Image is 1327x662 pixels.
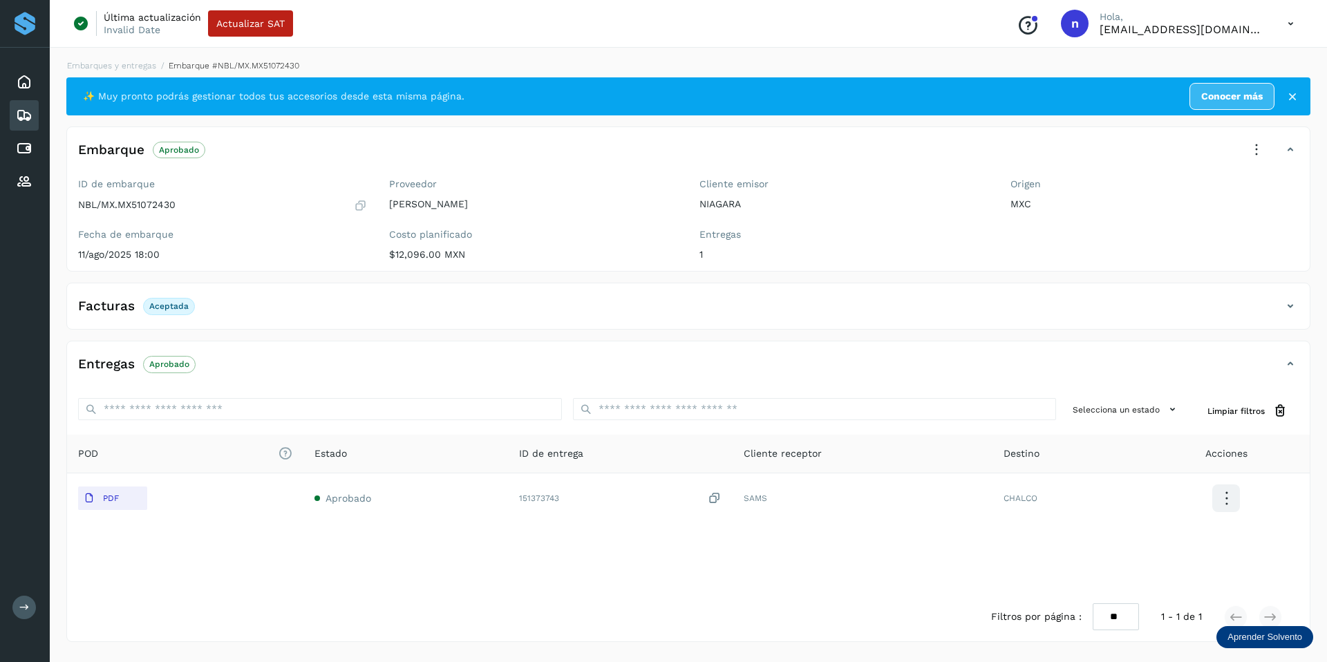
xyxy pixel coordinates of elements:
div: Aprender Solvento [1216,626,1313,648]
span: ID de entrega [519,446,583,461]
span: Filtros por página : [991,609,1082,624]
span: ✨ Muy pronto podrás gestionar todos tus accesorios desde esta misma página. [83,89,464,104]
span: Aprobado [326,493,371,504]
span: 1 - 1 de 1 [1161,609,1202,624]
p: PDF [103,493,119,503]
p: MXC [1010,198,1299,210]
span: Acciones [1205,446,1248,461]
p: 11/ago/2025 18:00 [78,249,367,261]
p: Aprobado [159,145,199,155]
p: niagara+prod@solvento.mx [1100,23,1265,36]
label: Fecha de embarque [78,229,367,240]
span: Estado [314,446,347,461]
td: CHALCO [992,473,1143,523]
p: Aceptada [149,301,189,311]
p: [PERSON_NAME] [389,198,678,210]
p: Hola, [1100,11,1265,23]
button: Actualizar SAT [208,10,293,37]
p: Última actualización [104,11,201,23]
nav: breadcrumb [66,59,1310,72]
label: Entregas [699,229,988,240]
span: Embarque #NBL/MX.MX51072430 [169,61,299,70]
button: PDF [78,486,147,510]
label: Cliente emisor [699,178,988,190]
p: $12,096.00 MXN [389,249,678,261]
div: Embarques [10,100,39,131]
span: POD [78,446,292,461]
h4: Embarque [78,142,144,158]
div: EntregasAprobado [67,352,1310,387]
label: Costo planificado [389,229,678,240]
h4: Facturas [78,299,135,314]
div: EmbarqueAprobado [67,138,1310,173]
div: FacturasAceptada [67,294,1310,329]
div: 151373743 [519,491,721,506]
a: Embarques y entregas [67,61,156,70]
button: Selecciona un estado [1067,398,1185,421]
h4: Entregas [78,357,135,372]
p: Aprobado [149,359,189,369]
p: Aprender Solvento [1227,632,1302,643]
label: Proveedor [389,178,678,190]
td: SAMS [733,473,992,523]
div: Proveedores [10,167,39,197]
label: ID de embarque [78,178,367,190]
p: 1 [699,249,988,261]
span: Limpiar filtros [1207,405,1265,417]
div: Cuentas por pagar [10,133,39,164]
p: NIAGARA [699,198,988,210]
div: Inicio [10,67,39,97]
label: Origen [1010,178,1299,190]
p: Invalid Date [104,23,160,36]
p: NBL/MX.MX51072430 [78,199,176,211]
span: Destino [1004,446,1039,461]
a: Conocer más [1189,83,1274,110]
span: Actualizar SAT [216,19,285,28]
button: Limpiar filtros [1196,398,1299,424]
span: Cliente receptor [744,446,822,461]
